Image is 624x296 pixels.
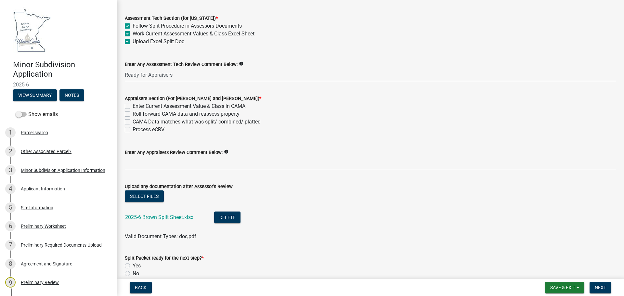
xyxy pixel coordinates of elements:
[21,243,102,247] div: Preliminary Required Documents Upload
[5,165,16,175] div: 3
[135,285,147,290] span: Back
[133,110,240,118] label: Roll forward CAMA data and reassess property
[21,205,53,210] div: Site Information
[5,240,16,250] div: 7
[130,282,152,293] button: Back
[5,127,16,138] div: 1
[133,126,164,134] label: Process eCRV
[13,93,57,98] wm-modal-confirm: Summary
[214,212,240,223] button: Delete
[13,60,112,79] h4: Minor Subdivision Application
[545,282,584,293] button: Save & Exit
[125,190,164,202] button: Select files
[13,89,57,101] button: View Summary
[125,233,196,239] span: Valid Document Types: doc,pdf
[133,22,242,30] label: Follow Split Procedure in Assessors Documents
[125,62,238,67] label: Enter Any Assessment Tech Review Comment Below:
[133,102,245,110] label: Enter Current Assessment Value & Class in CAMA
[133,270,139,277] label: No
[13,82,104,88] span: 2025-6
[125,16,218,21] label: Assessment Tech Section (for [US_STATE])
[21,149,71,154] div: Other Associated Parcel?
[133,30,254,38] label: Work Current Assessment Values & Class Excel Sheet
[21,224,66,228] div: Preliminary Worksheet
[5,277,16,288] div: 9
[5,184,16,194] div: 4
[21,130,48,135] div: Parcel search
[59,89,84,101] button: Notes
[5,221,16,231] div: 6
[125,185,233,189] label: Upload any documentation after Assessor's Review
[595,285,606,290] span: Next
[5,202,16,213] div: 5
[59,93,84,98] wm-modal-confirm: Notes
[125,214,193,220] a: 2025-6 Brown Split Sheet.xlsx
[590,282,611,293] button: Next
[125,256,204,261] label: Split Packet ready for the next step?
[125,97,261,101] label: Appraisers Section (For [PERSON_NAME] and [PERSON_NAME])
[21,168,105,173] div: Minor Subdivision Application Information
[5,146,16,157] div: 2
[21,187,65,191] div: Applicant Information
[5,259,16,269] div: 8
[224,149,228,154] i: info
[125,150,223,155] label: Enter Any Appraisers Review Comment Below:
[16,110,58,118] label: Show emails
[13,7,51,53] img: Waseca County, Minnesota
[133,262,141,270] label: Yes
[21,262,72,266] div: Agreement and Signature
[21,280,59,285] div: Preliminary Review
[133,118,261,126] label: CAMA Data matches what was split/ combined/ platted
[214,215,240,221] wm-modal-confirm: Delete Document
[133,38,184,45] label: Upload Excel Split Doc
[550,285,575,290] span: Save & Exit
[239,61,243,66] i: info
